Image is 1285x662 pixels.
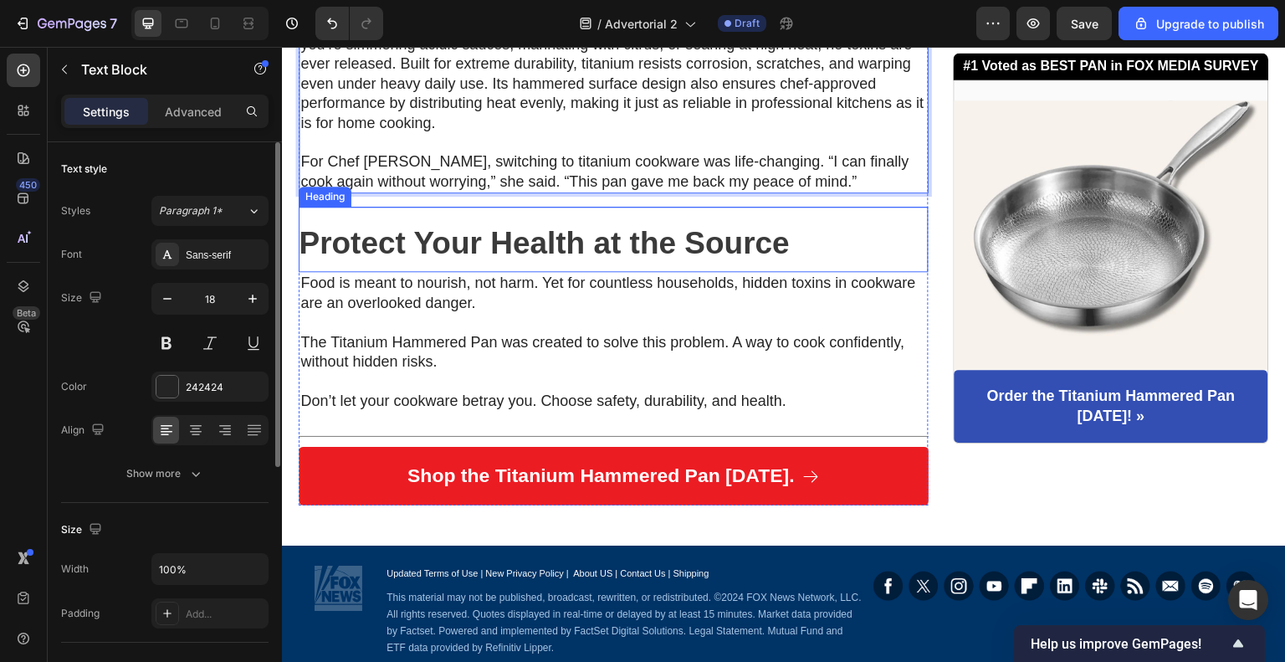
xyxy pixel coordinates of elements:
p: Order the Titanium Hammered Pan [DATE]! » [705,340,954,379]
div: Text style [61,162,107,177]
button: Show survey - Help us improve GemPages! [1031,634,1248,654]
button: Paragraph 1* [151,196,269,226]
p: For Chef [PERSON_NAME], switching to titanium cookware was life-changing. “I can finally cook aga... [18,105,645,145]
span: This material may not be published, broadcast, rewritten, or redistributed. ©2024 FOX News Networ... [105,545,580,606]
p: Advanced [165,103,222,121]
div: Size [61,287,105,310]
button: 7 [7,7,125,40]
h2: Protect Your Health at the Source [17,160,647,225]
div: Font [61,247,82,262]
p: Shop the Titanium Hammered Pan [DATE]. [125,417,513,442]
p: Don’t let your cookware betray you. Choose safety, durability, and health. [18,345,645,364]
button: Save [1057,7,1112,40]
a: Shop the Titanium Hammered Pan [DATE]. [17,400,647,459]
button: Show more [61,459,269,489]
img: gempages_585861853544972995-38c2b806-5b67-48dc-adcb-050e944bff20.png [588,519,987,560]
button: Upgrade to publish [1119,7,1278,40]
p: The Titanium Hammered Pan was created to solve this problem. A way to cook confidently, without h... [18,266,645,345]
span: Draft [735,16,760,31]
div: Heading [20,142,66,157]
span: Advertorial 2 [605,15,678,33]
input: Auto [152,554,268,584]
iframe: Design area [282,47,1285,662]
span: Paragraph 1* [159,203,223,218]
div: Open Intercom Messenger [1228,580,1268,620]
div: Show more [126,465,204,482]
p: Settings [83,103,130,121]
div: 242424 [186,380,264,395]
div: Size [61,519,105,541]
div: Undo/Redo [315,7,383,40]
span: Help us improve GemPages! [1031,636,1228,652]
img: gempages_585861853544972995-1bd6f64b-ec85-4981-bbc3-a23c85074a26.svg [33,519,80,564]
p: 7 [110,13,117,33]
div: Add... [186,607,264,622]
div: Sans-serif [186,248,264,263]
p: #1 Voted as BEST PAN in FOX MEDIA SURVEY [673,8,986,33]
img: 1.png [673,54,986,323]
div: 450 [16,178,40,192]
p: Food is meant to nourish, not harm. Yet for countless households, hidden toxins in cookware are a... [18,227,645,266]
div: Padding [61,606,100,621]
p: Updated Terms of Use | New Privacy Policy | About US | Contact Us | Shipping [105,521,580,532]
div: Styles [61,203,90,218]
span: Save [1071,17,1098,31]
div: Color [61,379,87,394]
span: / [597,15,602,33]
div: Width [61,562,89,577]
div: Beta [13,306,40,320]
a: Order the Titanium Hammered Pan[DATE]! » [673,323,986,396]
p: Text Block [81,59,223,80]
div: Upgrade to publish [1133,15,1264,33]
div: Align [61,419,108,442]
